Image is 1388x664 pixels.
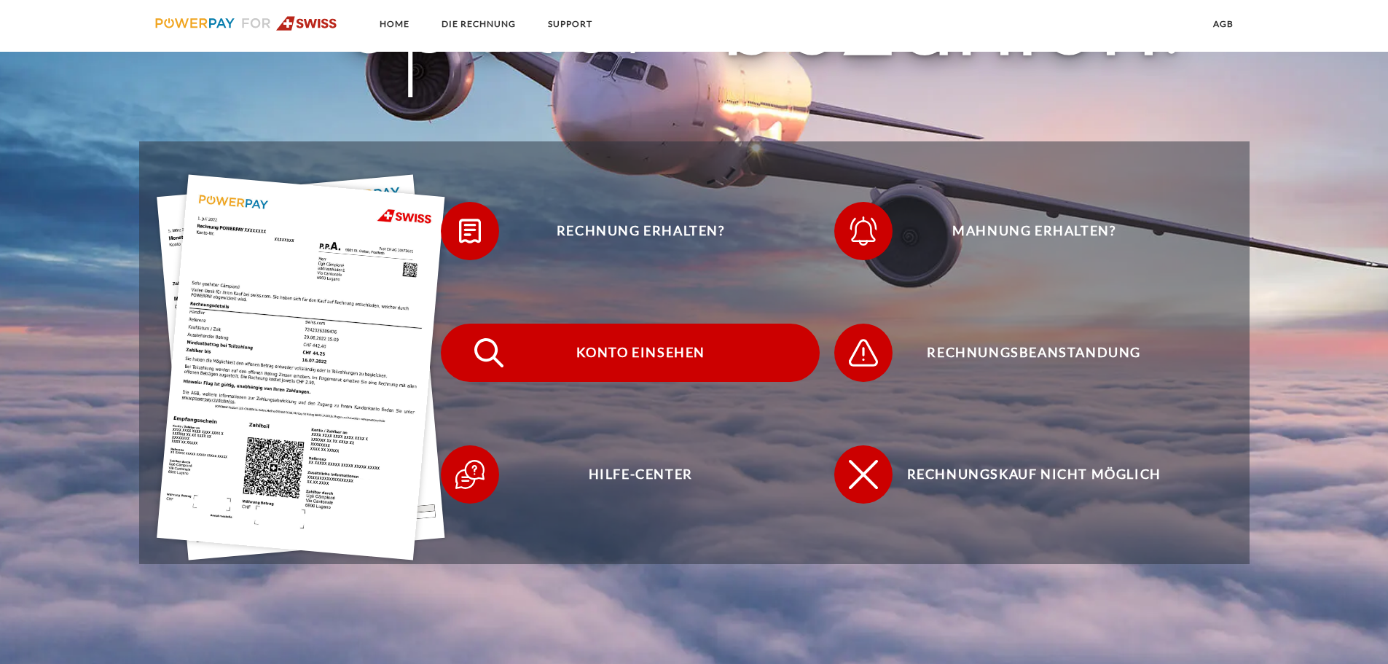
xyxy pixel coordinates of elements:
[536,11,605,37] a: SUPPORT
[462,324,819,382] span: Konto einsehen
[462,445,819,504] span: Hilfe-Center
[452,213,488,249] img: qb_bill.svg
[834,202,1213,260] button: Mahnung erhalten?
[845,456,882,493] img: qb_close.svg
[834,324,1213,382] button: Rechnungsbeanstandung
[845,213,882,249] img: qb_bell.svg
[855,202,1212,260] span: Mahnung erhalten?
[367,11,422,37] a: Home
[471,335,507,371] img: qb_search.svg
[1201,11,1246,37] a: agb
[441,324,820,382] button: Konto einsehen
[834,445,1213,504] button: Rechnungskauf nicht möglich
[452,456,488,493] img: qb_help.svg
[157,175,445,561] img: single_invoice_swiss_de.jpg
[855,324,1212,382] span: Rechnungsbeanstandung
[441,445,820,504] button: Hilfe-Center
[155,16,338,31] img: logo-swiss.svg
[429,11,528,37] a: DIE RECHNUNG
[845,335,882,371] img: qb_warning.svg
[441,202,820,260] button: Rechnung erhalten?
[855,445,1212,504] span: Rechnungskauf nicht möglich
[462,202,819,260] span: Rechnung erhalten?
